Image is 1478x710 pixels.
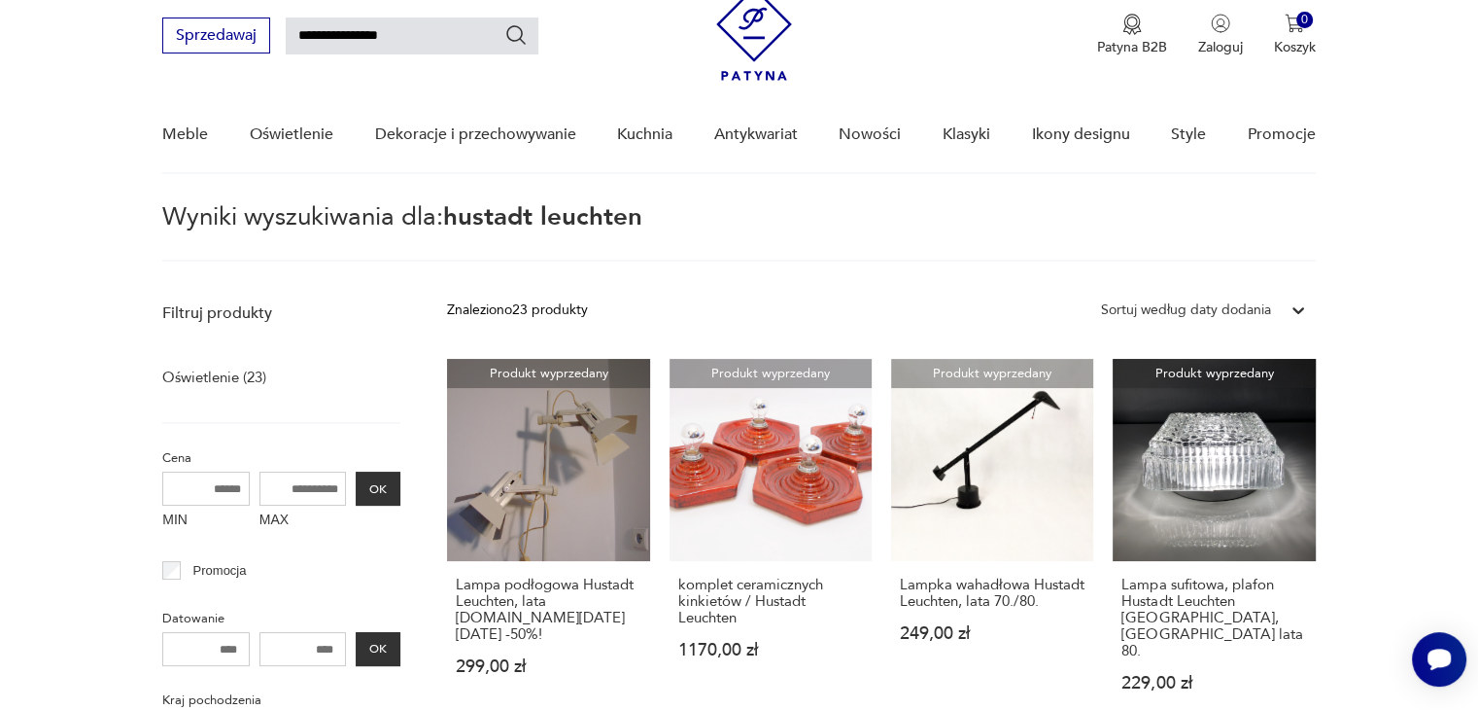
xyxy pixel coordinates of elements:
p: Koszyk [1274,38,1316,56]
button: Patyna B2B [1097,14,1167,56]
p: Datowanie [162,608,400,629]
a: Oświetlenie [250,97,333,172]
img: Ikona koszyka [1285,14,1304,33]
label: MIN [162,506,250,537]
a: Klasyki [943,97,990,172]
iframe: Smartsupp widget button [1412,632,1466,687]
h3: Lampa podłogowa Hustadt Leuchten, lata [DOMAIN_NAME][DATE][DATE] -50%! [456,577,640,643]
a: Oświetlenie (23) [162,364,266,391]
button: OK [356,632,400,666]
h3: Lampa sufitowa, plafon Hustadt Leuchten [GEOGRAPHIC_DATA], [GEOGRAPHIC_DATA] lata 80. [1121,577,1306,659]
span: hustadt leuchten [443,199,642,234]
p: Zaloguj [1198,38,1243,56]
button: 0Koszyk [1274,14,1316,56]
div: 0 [1296,12,1313,28]
a: Kuchnia [617,97,672,172]
button: Zaloguj [1198,14,1243,56]
a: Ikona medaluPatyna B2B [1097,14,1167,56]
p: Cena [162,447,400,469]
a: Ikony designu [1031,97,1129,172]
p: Wyniki wyszukiwania dla: [162,205,1315,262]
div: Znaleziono 23 produkty [447,300,588,321]
a: Promocje [1248,97,1316,172]
a: Dekoracje i przechowywanie [374,97,575,172]
a: Meble [162,97,208,172]
button: OK [356,472,400,506]
h3: Lampka wahadłowa Hustadt Leuchten, lata 70./80. [900,577,1084,610]
p: 229,00 zł [1121,675,1306,692]
h3: komplet ceramicznych kinkietów / Hustadt Leuchten [678,577,863,626]
label: MAX [259,506,347,537]
img: Ikonka użytkownika [1211,14,1230,33]
a: Style [1171,97,1206,172]
a: Sprzedawaj [162,30,270,44]
img: Ikona medalu [1122,14,1142,35]
p: 1170,00 zł [678,642,863,658]
p: 299,00 zł [456,658,640,675]
a: Nowości [839,97,901,172]
button: Szukaj [504,23,528,47]
p: Promocja [193,560,247,582]
p: 249,00 zł [900,625,1084,642]
a: Antykwariat [714,97,798,172]
button: Sprzedawaj [162,18,270,53]
div: Sortuj według daty dodania [1101,300,1271,321]
p: Filtruj produkty [162,302,400,324]
p: Patyna B2B [1097,38,1167,56]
